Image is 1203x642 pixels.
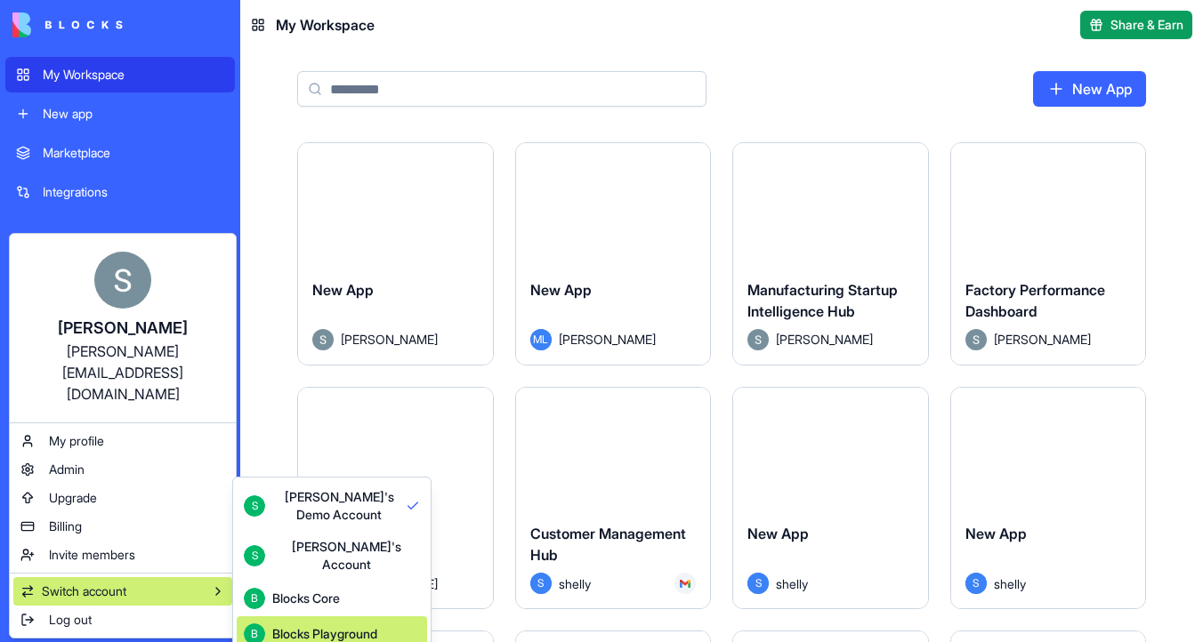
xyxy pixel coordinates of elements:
[28,316,218,341] div: [PERSON_NAME]
[49,546,135,564] span: Invite members
[13,455,232,484] a: Admin
[13,237,232,419] a: [PERSON_NAME][PERSON_NAME][EMAIL_ADDRESS][DOMAIN_NAME]
[49,518,82,535] span: Billing
[13,427,232,455] a: My profile
[13,541,232,569] a: Invite members
[94,252,151,309] img: ACg8ocKnDTHbS00rqwWSHQfXf8ia04QnQtz5EDX_Ef5UNrjqV-k=s96-c
[49,611,92,629] span: Log out
[49,432,104,450] span: My profile
[49,461,85,478] span: Admin
[13,512,232,541] a: Billing
[13,484,232,512] a: Upgrade
[42,582,126,600] span: Switch account
[28,341,218,405] div: [PERSON_NAME][EMAIL_ADDRESS][DOMAIN_NAME]
[5,238,235,253] span: Recent
[49,489,97,507] span: Upgrade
